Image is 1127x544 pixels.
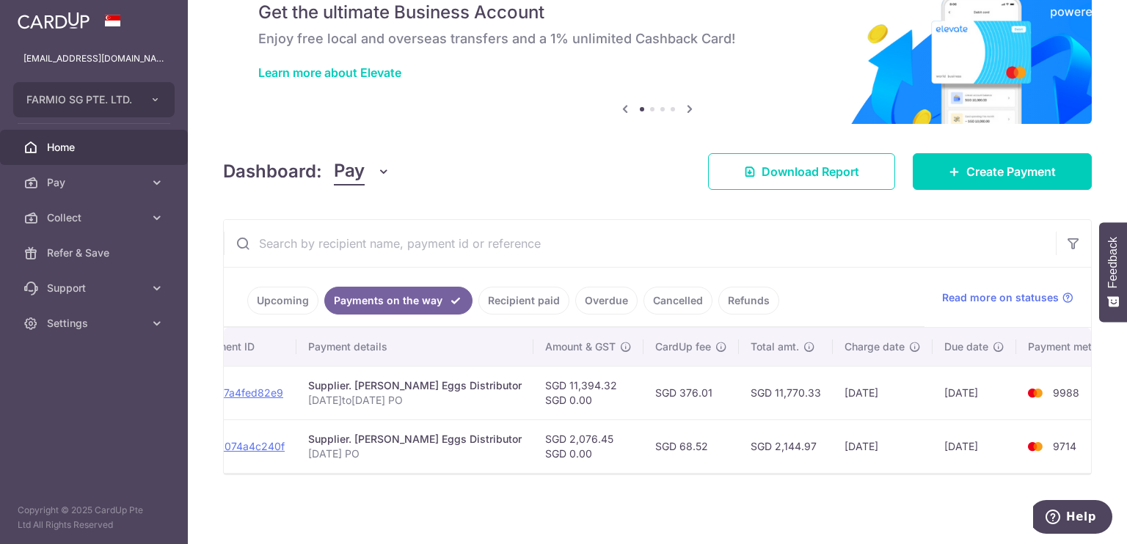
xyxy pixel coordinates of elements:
span: Charge date [845,339,905,354]
span: FARMIO SG PTE. LTD. [26,92,135,107]
td: SGD 68.52 [643,419,739,473]
span: Create Payment [966,163,1056,180]
img: CardUp [18,12,90,29]
span: 9988 [1053,386,1079,399]
td: SGD 11,394.32 SGD 0.00 [533,366,643,419]
span: Pay [47,175,144,190]
p: [DATE] PO [308,446,522,461]
span: Amount & GST [545,339,616,354]
a: txn_0074a4c240f [199,440,285,452]
button: FARMIO SG PTE. LTD. [13,82,175,117]
span: Settings [47,316,144,331]
img: Bank Card [1021,384,1050,402]
span: Support [47,281,144,295]
td: [DATE] [833,366,933,419]
img: Bank Card [1021,438,1050,455]
span: Pay [334,158,365,185]
td: SGD 376.01 [643,366,739,419]
span: Due date [944,339,988,354]
a: Create Payment [913,153,1092,190]
td: [DATE] [833,419,933,473]
td: [DATE] [933,366,1016,419]
div: Supplier. [PERSON_NAME] Eggs Distributor [308,432,522,446]
td: [DATE] [933,419,1016,473]
button: Pay [334,158,390,185]
h6: Enjoy free local and overseas transfers and a 1% unlimited Cashback Card! [258,30,1057,48]
td: SGD 2,144.97 [739,419,833,473]
h5: Get the ultimate Business Account [258,1,1057,24]
span: Read more on statuses [942,290,1059,305]
span: Collect [47,210,144,225]
span: Total amt. [751,339,799,354]
a: Payments on the way [324,287,473,315]
input: Search by recipient name, payment id or reference [224,220,1056,267]
a: Upcoming [247,287,318,315]
th: Payment details [296,328,533,366]
a: Recipient paid [478,287,569,315]
a: Overdue [575,287,638,315]
td: SGD 2,076.45 SGD 0.00 [533,419,643,473]
a: txn_57a4fed82e9 [199,386,283,399]
h4: Dashboard: [223,158,322,185]
span: Refer & Save [47,246,144,260]
span: Feedback [1106,237,1120,288]
a: Cancelled [643,287,712,315]
td: SGD 11,770.33 [739,366,833,419]
a: Learn more about Elevate [258,65,401,80]
div: Supplier. [PERSON_NAME] Eggs Distributor [308,378,522,393]
iframe: Opens a widget where you can find more information [1033,500,1112,537]
p: [DATE]to[DATE] PO [308,393,522,408]
p: [EMAIL_ADDRESS][DOMAIN_NAME] [23,51,164,66]
span: Download Report [762,163,859,180]
button: Feedback - Show survey [1099,222,1127,322]
a: Read more on statuses [942,290,1073,305]
a: Download Report [708,153,895,190]
span: 9714 [1053,440,1076,452]
th: Payment ID [187,328,296,366]
span: CardUp fee [655,339,711,354]
a: Refunds [718,287,779,315]
span: Home [47,140,144,155]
